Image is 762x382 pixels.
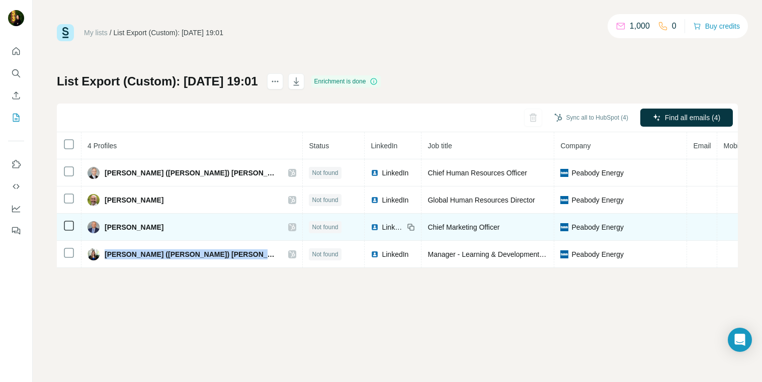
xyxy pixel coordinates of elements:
[8,42,24,60] button: Quick start
[428,223,499,231] span: Chief Marketing Officer
[630,20,650,32] p: 1,000
[382,249,408,259] span: LinkedIn
[8,177,24,196] button: Use Surfe API
[88,167,100,179] img: Avatar
[382,222,404,232] span: LinkedIn
[428,196,535,204] span: Global Human Resources Director
[382,168,408,178] span: LinkedIn
[312,196,338,205] span: Not found
[312,223,338,232] span: Not found
[571,195,624,205] span: Peabody Energy
[371,169,379,177] img: LinkedIn logo
[88,142,117,150] span: 4 Profiles
[114,28,223,38] div: List Export (Custom): [DATE] 19:01
[672,20,676,32] p: 0
[8,86,24,105] button: Enrich CSV
[8,155,24,173] button: Use Surfe on LinkedIn
[8,64,24,82] button: Search
[371,250,379,258] img: LinkedIn logo
[560,169,568,177] img: company-logo
[560,250,568,258] img: company-logo
[57,24,74,41] img: Surfe Logo
[8,222,24,240] button: Feedback
[640,109,733,127] button: Find all emails (4)
[428,142,452,150] span: Job title
[8,200,24,218] button: Dashboard
[105,195,163,205] span: [PERSON_NAME]
[8,109,24,127] button: My lists
[560,196,568,204] img: company-logo
[547,110,635,125] button: Sync all to HubSpot (4)
[57,73,258,89] h1: List Export (Custom): [DATE] 19:01
[88,248,100,260] img: Avatar
[267,73,283,89] button: actions
[105,168,278,178] span: [PERSON_NAME] ([PERSON_NAME]) [PERSON_NAME]
[105,249,278,259] span: [PERSON_NAME] ([PERSON_NAME]) [PERSON_NAME]
[84,29,108,37] a: My lists
[312,250,338,259] span: Not found
[571,168,624,178] span: Peabody Energy
[571,222,624,232] span: Peabody Energy
[110,28,112,38] li: /
[428,250,551,258] span: Manager - Learning & Development US
[382,195,408,205] span: LinkedIn
[371,223,379,231] img: LinkedIn logo
[560,223,568,231] img: company-logo
[693,142,711,150] span: Email
[728,328,752,352] div: Open Intercom Messenger
[428,169,527,177] span: Chief Human Resources Officer
[371,196,379,204] img: LinkedIn logo
[105,222,163,232] span: [PERSON_NAME]
[571,249,624,259] span: Peabody Energy
[88,194,100,206] img: Avatar
[693,19,740,33] button: Buy credits
[88,221,100,233] img: Avatar
[8,10,24,26] img: Avatar
[560,142,590,150] span: Company
[723,142,744,150] span: Mobile
[665,113,720,123] span: Find all emails (4)
[311,75,381,87] div: Enrichment is done
[312,168,338,177] span: Not found
[371,142,397,150] span: LinkedIn
[309,142,329,150] span: Status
